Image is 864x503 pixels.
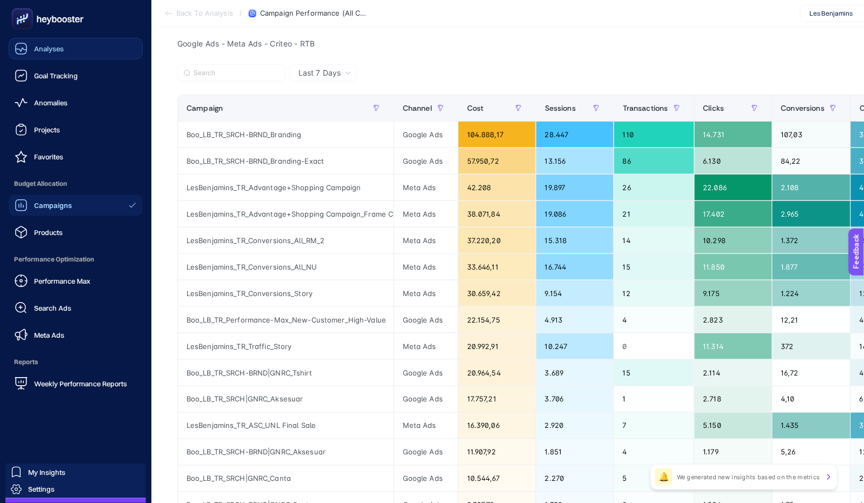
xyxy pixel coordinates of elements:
[34,379,127,388] span: Weekly Performance Reports
[34,44,64,53] span: Analyses
[773,386,851,412] div: 4,10
[394,254,458,280] div: Meta Ads
[194,69,279,77] input: Search
[458,413,536,439] div: 16.390,06
[536,439,614,465] div: 1.851
[614,360,694,386] div: 15
[773,307,851,333] div: 12,21
[5,481,146,498] a: Settings
[178,201,394,227] div: LesBenjamins_TR_Advantage+Shopping Campaign_Frame Campaign
[34,98,68,107] span: Anomalies
[394,307,458,333] div: Google Ads
[614,201,694,227] div: 21
[614,227,694,253] div: 14
[536,148,614,174] div: 13.156
[536,201,614,227] div: 19.086
[28,485,55,494] span: Settings
[467,104,484,112] span: Cost
[187,104,223,112] span: Campaign
[781,104,825,112] span: Conversions
[695,439,772,465] div: 1.179
[394,227,458,253] div: Meta Ads
[394,439,458,465] div: Google Ads
[34,228,63,237] span: Products
[178,227,394,253] div: LesBenjamins_TR_Conversions_All_RM_2
[394,413,458,439] div: Meta Ads
[536,360,614,386] div: 3.689
[773,439,851,465] div: 5,26
[536,333,614,359] div: 10.247
[9,373,143,394] a: Weekly Performance Reports
[614,386,694,412] div: 1
[178,386,394,412] div: Boo_LB_TR_SRCH|GNRC_Aksesuar
[773,413,851,439] div: 1.435
[458,254,536,280] div: 33.646,11
[614,148,694,174] div: 86
[34,277,90,285] span: Performance Max
[773,227,851,253] div: 1.372
[458,227,536,253] div: 37.220,20
[178,175,394,200] div: LesBenjamins_TR_Advantage+Shopping Campaign
[394,122,458,147] div: Google Ads
[773,333,851,359] div: 372
[773,175,851,200] div: 2.108
[34,201,72,210] span: Campaigns
[623,104,668,112] span: Transactions
[178,466,394,492] div: Boo_LB_TR_SRCH|GNRC_Canta
[394,333,458,359] div: Meta Ads
[458,175,536,200] div: 42.208
[178,254,394,280] div: LesBenjamins_TR_Conversions_All_NU
[458,360,536,386] div: 20.964,54
[178,413,394,439] div: LesBenjamins_TR_ASC_UNL Final Sale
[614,307,694,333] div: 4
[614,439,694,465] div: 4
[695,386,772,412] div: 2.718
[614,122,694,147] div: 110
[536,413,614,439] div: 2.920
[28,468,65,477] span: My Insights
[695,122,772,147] div: 14.731
[34,71,78,80] span: Goal Tracking
[695,280,772,306] div: 9.175
[9,38,143,59] a: Analyses
[240,9,242,17] span: /
[773,360,851,386] div: 16,72
[394,360,458,386] div: Google Ads
[34,331,64,339] span: Meta Ads
[614,413,694,439] div: 7
[9,119,143,140] a: Projects
[9,324,143,346] a: Meta Ads
[536,122,614,147] div: 28.447
[178,307,394,333] div: Boo_LB_TR_Performance-Max_New-Customer_High-Value
[695,148,772,174] div: 6.130
[9,351,143,373] span: Reports
[394,201,458,227] div: Meta Ads
[403,104,432,112] span: Channel
[536,280,614,306] div: 9.154
[458,148,536,174] div: 57.950,72
[394,466,458,492] div: Google Ads
[394,148,458,174] div: Google Ads
[9,65,143,86] a: Goal Tracking
[298,68,341,78] span: Last 7 Days
[536,254,614,280] div: 16.744
[458,280,536,306] div: 30.659,42
[536,307,614,333] div: 4.913
[5,464,146,481] a: My Insights
[655,468,673,486] div: 🔔
[614,175,694,200] div: 26
[614,254,694,280] div: 15
[9,270,143,292] a: Performance Max
[773,201,851,227] div: 2.965
[458,466,536,492] div: 10.544,67
[703,104,725,112] span: Clicks
[9,249,143,270] span: Performance Optimization
[34,152,63,161] span: Favorites
[260,9,368,18] span: Campaign Performance (All Channel)
[695,175,772,200] div: 22.086
[6,3,41,12] span: Feedback
[9,195,143,216] a: Campaigns
[34,125,60,134] span: Projects
[458,122,536,147] div: 104.888,17
[695,227,772,253] div: 10.298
